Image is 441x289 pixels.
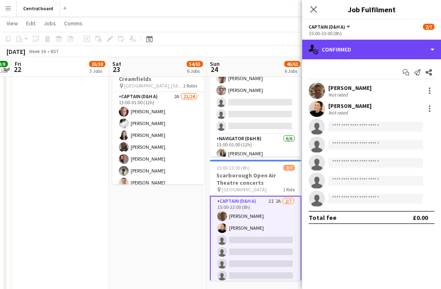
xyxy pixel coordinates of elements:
[7,20,18,27] span: View
[309,24,345,30] span: Captain (D&H A)
[27,48,47,54] span: Week 34
[413,213,428,222] div: £0.00
[23,18,39,29] a: Edit
[13,65,21,74] span: 22
[64,20,82,27] span: Comms
[283,165,295,171] span: 2/7
[89,68,105,74] div: 3 Jobs
[17,0,60,16] button: Central board
[7,47,25,56] div: [DATE]
[210,172,301,186] h3: Scarborough Open Air Theatre concerts
[111,65,121,74] span: 23
[309,213,336,222] div: Total fee
[112,60,121,67] span: Sat
[309,24,352,30] button: Captain (D&H A)
[309,30,434,36] div: 15:00-23:00 (8h)
[283,186,295,193] span: 1 Role
[112,75,204,83] h3: Creamfields
[302,40,441,59] div: Confirmed
[112,63,204,184] app-job-card: 13:00-01:00 (12h) (Sun)27/30Creamfields [GEOGRAPHIC_DATA], [GEOGRAPHIC_DATA]2 RolesCaptain (D&H A...
[187,61,203,67] span: 54/65
[3,18,21,29] a: View
[328,92,350,98] div: Not rated
[26,20,36,27] span: Edit
[216,165,249,171] span: 15:00-23:00 (8h)
[15,60,21,67] span: Fri
[328,102,372,110] div: [PERSON_NAME]
[210,134,301,221] app-card-role: Navigator (D&H B)6/613:00-01:00 (12h)[PERSON_NAME]
[51,48,59,54] div: BST
[222,186,267,193] span: [GEOGRAPHIC_DATA]
[328,110,350,116] div: Not rated
[210,60,220,67] span: Sun
[183,83,197,89] span: 2 Roles
[209,65,220,74] span: 24
[423,24,434,30] span: 2/7
[187,68,203,74] div: 6 Jobs
[124,83,183,89] span: [GEOGRAPHIC_DATA], [GEOGRAPHIC_DATA]
[210,160,301,281] app-job-card: 15:00-23:00 (8h)2/7Scarborough Open Air Theatre concerts [GEOGRAPHIC_DATA]1 RoleCaptain (D&H A)2I...
[89,61,105,67] span: 26/30
[284,61,301,67] span: 46/61
[328,84,372,92] div: [PERSON_NAME]
[302,4,441,15] h3: Job Fulfilment
[210,36,301,157] app-job-card: 13:00-01:00 (12h) (Mon)27/30Creamfields [GEOGRAPHIC_DATA], [GEOGRAPHIC_DATA]2 Roles[PERSON_NAME][...
[40,18,59,29] a: Jobs
[61,18,86,29] a: Comms
[44,20,56,27] span: Jobs
[285,68,300,74] div: 6 Jobs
